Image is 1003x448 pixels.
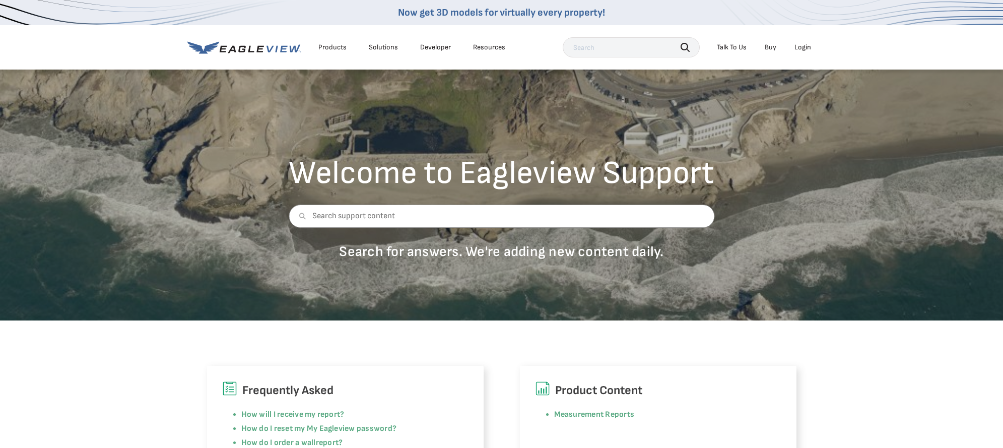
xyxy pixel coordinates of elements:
a: How do I order a wall [241,438,316,447]
input: Search support content [289,205,714,228]
h2: Welcome to Eagleview Support [289,157,714,189]
a: Measurement Reports [554,410,635,419]
a: ? [339,438,343,447]
div: Talk To Us [717,43,747,52]
div: Products [318,43,347,52]
div: Solutions [369,43,398,52]
a: How do I reset my My Eagleview password? [241,424,397,433]
a: Buy [765,43,776,52]
a: report [316,438,339,447]
a: How will I receive my report? [241,410,345,419]
a: Now get 3D models for virtually every property! [398,7,605,19]
h6: Product Content [535,381,781,400]
a: Developer [420,43,451,52]
input: Search [563,37,700,57]
div: Login [794,43,811,52]
h6: Frequently Asked [222,381,469,400]
div: Resources [473,43,505,52]
p: Search for answers. We're adding new content daily. [289,243,714,261]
